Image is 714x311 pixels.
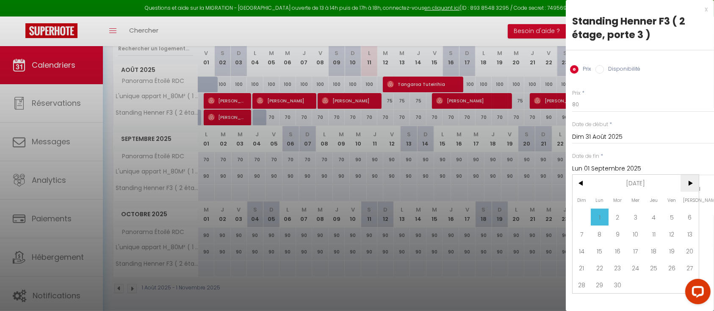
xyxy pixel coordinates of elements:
span: 14 [573,242,591,259]
label: Prix [578,65,591,74]
span: > [681,175,699,192]
span: 22 [591,259,609,276]
span: 21 [573,259,591,276]
label: Disponibilité [604,65,640,74]
span: 17 [627,242,645,259]
span: 13 [681,226,699,242]
span: 19 [663,242,681,259]
span: Ven [663,192,681,209]
span: 9 [609,226,627,242]
label: Date de fin [572,152,599,160]
label: Date de début [572,121,608,129]
span: 30 [609,276,627,293]
iframe: LiveChat chat widget [678,275,714,311]
span: Mar [609,192,627,209]
span: 10 [627,226,645,242]
span: 2 [609,209,627,226]
span: 1 [591,209,609,226]
span: [DATE] [591,175,681,192]
span: 28 [573,276,591,293]
span: 26 [663,259,681,276]
div: x [566,4,708,14]
span: 11 [645,226,663,242]
span: Jeu [645,192,663,209]
span: 27 [681,259,699,276]
span: 5 [663,209,681,226]
span: Mer [627,192,645,209]
span: 3 [627,209,645,226]
span: 12 [663,226,681,242]
span: [PERSON_NAME] [681,192,699,209]
span: Dim [573,192,591,209]
span: Lun [591,192,609,209]
span: 23 [609,259,627,276]
span: 16 [609,242,627,259]
span: 20 [681,242,699,259]
span: 25 [645,259,663,276]
span: < [573,175,591,192]
label: Prix [572,89,581,97]
div: Standing Henner F3 ( 2 étage, porte 3 ) [572,14,708,41]
span: 7 [573,226,591,242]
span: 4 [645,209,663,226]
span: 18 [645,242,663,259]
span: 8 [591,226,609,242]
span: 24 [627,259,645,276]
span: 15 [591,242,609,259]
span: 6 [681,209,699,226]
span: 29 [591,276,609,293]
